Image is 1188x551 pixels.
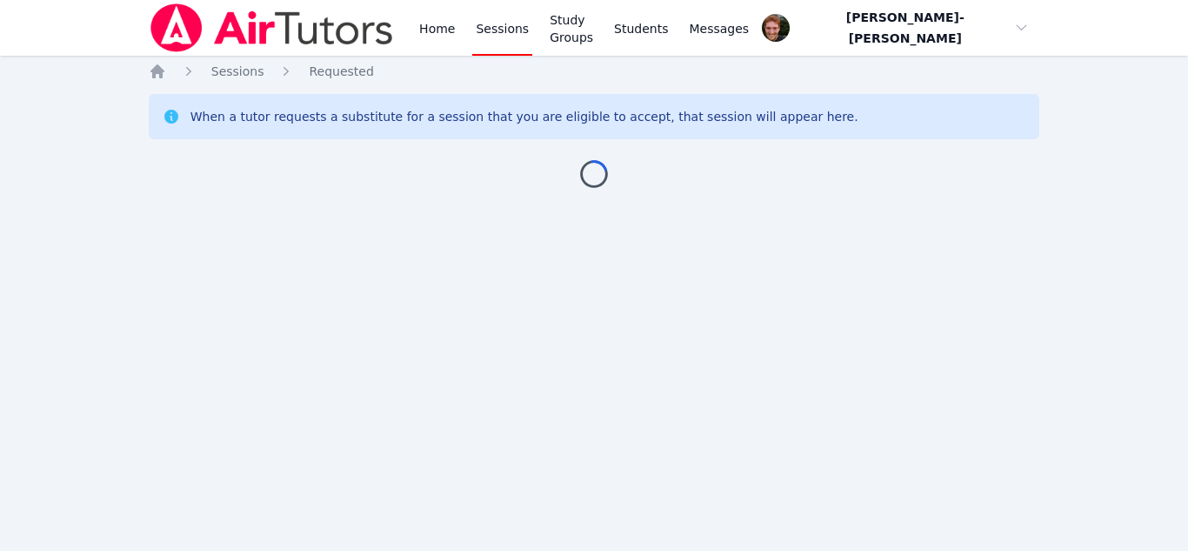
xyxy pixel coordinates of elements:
[690,20,750,37] span: Messages
[211,64,264,78] span: Sessions
[211,63,264,80] a: Sessions
[149,63,1040,80] nav: Breadcrumb
[309,64,373,78] span: Requested
[190,108,858,125] div: When a tutor requests a substitute for a session that you are eligible to accept, that session wi...
[149,3,395,52] img: Air Tutors
[309,63,373,80] a: Requested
